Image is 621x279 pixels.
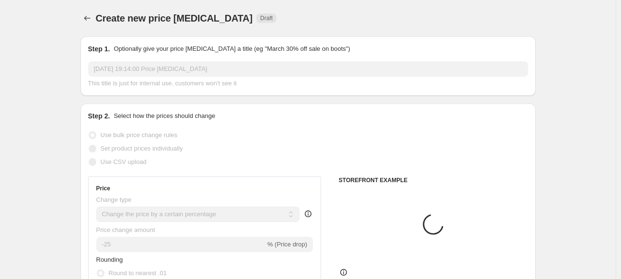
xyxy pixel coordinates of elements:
[114,44,350,54] p: Optionally give your price [MEDICAL_DATA] a title (eg "March 30% off sale on boots")
[109,269,167,277] span: Round to nearest .01
[303,209,313,219] div: help
[101,158,147,165] span: Use CSV upload
[96,185,110,192] h3: Price
[101,145,183,152] span: Set product prices individually
[101,131,177,139] span: Use bulk price change rules
[96,196,132,203] span: Change type
[260,14,273,22] span: Draft
[96,13,253,23] span: Create new price [MEDICAL_DATA]
[96,226,155,233] span: Price change amount
[339,176,528,184] h6: STOREFRONT EXAMPLE
[88,111,110,121] h2: Step 2.
[88,44,110,54] h2: Step 1.
[96,237,265,252] input: -15
[88,80,237,87] span: This title is just for internal use, customers won't see it
[267,241,307,248] span: % (Price drop)
[80,12,94,25] button: Price change jobs
[96,256,123,263] span: Rounding
[88,61,528,77] input: 30% off holiday sale
[114,111,215,121] p: Select how the prices should change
